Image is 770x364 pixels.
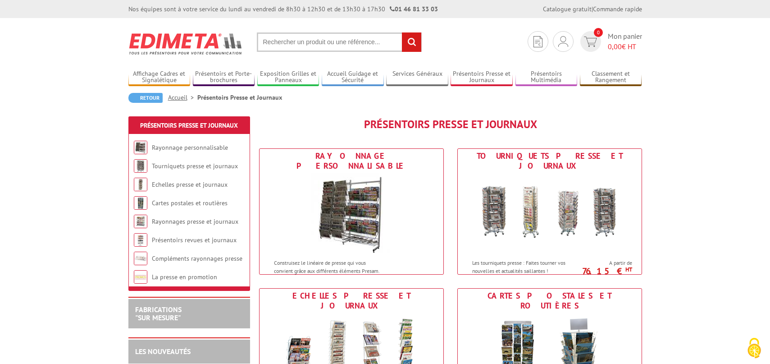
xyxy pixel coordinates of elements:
a: Retour [128,93,163,103]
a: Rayonnages presse et journaux [152,217,238,226]
img: Tourniquets presse et journaux [466,173,633,254]
button: Cookies (fenêtre modale) [738,333,770,364]
li: Présentoirs Presse et Journaux [197,93,282,102]
img: devis rapide [558,36,568,47]
a: Tourniquets presse et journaux Tourniquets presse et journaux Les tourniquets presse : Faites tou... [457,148,642,275]
a: Accueil Guidage et Sécurité [322,70,384,85]
a: Accueil [168,93,197,101]
span: € HT [608,41,642,52]
div: | [543,5,642,14]
img: La presse en promotion [134,270,147,284]
a: Affichage Cadres et Signalétique [128,70,191,85]
a: LES NOUVEAUTÉS [135,347,191,356]
a: Tourniquets presse et journaux [152,162,238,170]
input: rechercher [402,32,421,52]
img: Compléments rayonnages presse [134,252,147,265]
a: Rayonnage personnalisable Rayonnage personnalisable Construisez le linéaire de presse qui vous co... [259,148,444,275]
a: Présentoirs revues et journaux [152,236,237,244]
div: Nos équipes sont à votre service du lundi au vendredi de 8h30 à 12h30 et de 13h30 à 17h30 [128,5,438,14]
span: 0 [594,28,603,37]
a: Présentoirs Presse et Journaux [140,121,238,129]
span: A partir de [586,259,632,267]
p: Construisez le linéaire de presse qui vous convient grâce aux différents éléments Presam. [274,259,386,274]
img: Rayonnage personnalisable [134,141,147,154]
img: Rayonnages presse et journaux [134,215,147,228]
sup: HT [625,266,632,273]
a: Cartes postales et routières [152,199,228,207]
img: Cookies (fenêtre modale) [743,337,765,359]
a: Classement et Rangement [580,70,642,85]
a: La presse en promotion [152,273,217,281]
a: Présentoirs et Porte-brochures [193,70,255,85]
input: Rechercher un produit ou une référence... [257,32,422,52]
a: Echelles presse et journaux [152,180,228,189]
a: Services Généraux [386,70,448,85]
a: Présentoirs Presse et Journaux [451,70,513,85]
span: Mon panier [608,31,642,52]
img: devis rapide [584,37,597,47]
p: Les tourniquets presse : Faites tourner vos nouvelles et actualités saillantes ! [472,259,584,274]
div: Rayonnage personnalisable [262,151,441,171]
a: Commande rapide [593,5,642,13]
span: 0,00 [608,42,622,51]
a: Présentoirs Multimédia [515,70,578,85]
h1: Présentoirs Presse et Journaux [259,119,642,130]
a: Catalogue gratuit [543,5,592,13]
a: FABRICATIONS"Sur Mesure" [135,305,182,322]
a: Exposition Grilles et Panneaux [257,70,319,85]
img: Présentoirs revues et journaux [134,233,147,247]
img: Cartes postales et routières [134,196,147,210]
p: 76.15 € [582,268,632,274]
img: devis rapide [533,36,542,47]
img: Rayonnage personnalisable [311,173,392,254]
a: Compléments rayonnages presse [152,254,242,263]
strong: 01 46 81 33 03 [390,5,438,13]
img: Tourniquets presse et journaux [134,159,147,173]
img: Edimeta [128,27,243,60]
div: Cartes postales et routières [460,291,639,311]
div: Tourniquets presse et journaux [460,151,639,171]
a: devis rapide 0 Mon panier 0,00€ HT [578,31,642,52]
img: Echelles presse et journaux [134,178,147,191]
a: Rayonnage personnalisable [152,143,228,152]
div: Echelles presse et journaux [262,291,441,311]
